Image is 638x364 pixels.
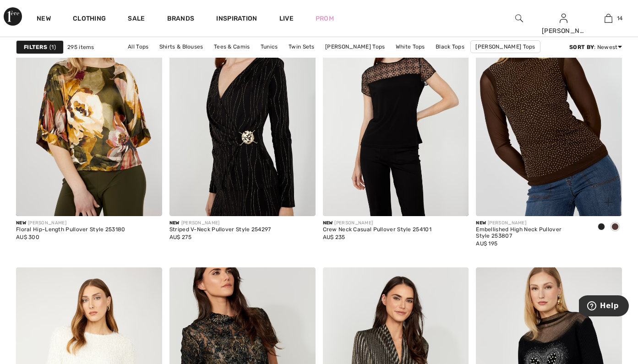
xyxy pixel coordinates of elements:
[323,220,431,227] div: [PERSON_NAME]
[560,13,567,24] img: My Info
[476,220,587,227] div: [PERSON_NAME]
[321,41,389,53] a: [PERSON_NAME] Tops
[515,13,523,24] img: search the website
[256,41,283,53] a: Tunics
[169,234,191,240] span: AU$ 275
[37,15,51,24] a: New
[323,234,345,240] span: AU$ 235
[4,7,22,26] img: 1ère Avenue
[123,41,153,53] a: All Tops
[16,220,125,227] div: [PERSON_NAME]
[604,198,612,206] img: plus_v2.svg
[605,13,612,24] img: My Bag
[476,240,497,247] span: AU$ 195
[476,227,587,239] div: Embellished High Neck Pullover Style 253807
[169,220,271,227] div: [PERSON_NAME]
[579,295,629,318] iframe: Opens a widget where you can find more information
[209,41,255,53] a: Tees & Camis
[16,227,125,233] div: Floral Hip-Length Pullover Style 253180
[279,14,294,23] a: Live
[24,43,47,51] strong: Filters
[67,43,94,51] span: 295 items
[431,41,469,53] a: Black Tops
[569,44,594,50] strong: Sort By
[594,220,608,235] div: Black
[169,227,271,233] div: Striped V-Neck Pullover Style 254297
[16,220,26,226] span: New
[49,43,56,51] span: 1
[316,14,334,23] a: Prom
[169,220,180,226] span: New
[323,220,333,226] span: New
[560,14,567,22] a: Sign In
[16,234,39,240] span: AU$ 300
[216,15,257,24] span: Inspiration
[284,41,319,53] a: Twin Sets
[167,15,195,24] a: Brands
[608,220,622,235] div: Mocha
[391,41,430,53] a: White Tops
[476,220,486,226] span: New
[470,40,540,53] a: [PERSON_NAME] Tops
[587,13,631,24] a: 14
[155,41,208,53] a: Shirts & Blouses
[617,14,623,22] span: 14
[73,15,106,24] a: Clothing
[569,43,622,51] div: : Newest
[128,15,145,24] a: Sale
[542,26,586,36] div: [PERSON_NAME]
[323,227,431,233] div: Crew Neck Casual Pullover Style 254101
